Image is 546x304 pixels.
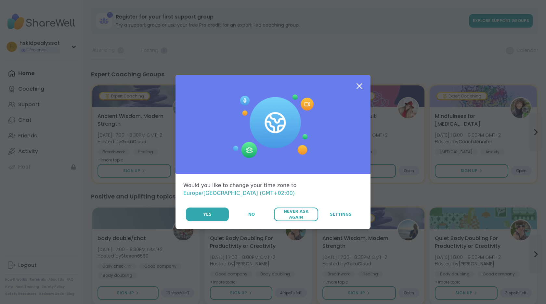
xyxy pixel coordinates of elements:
a: Settings [319,208,363,221]
span: Yes [203,211,212,217]
button: Never Ask Again [274,208,318,221]
span: Never Ask Again [277,209,315,220]
button: Yes [186,208,229,221]
img: Session Experience [232,95,314,158]
span: Europe/[GEOGRAPHIC_DATA] (GMT+02:00) [183,190,295,196]
div: Would you like to change your time zone to [183,182,363,197]
span: Settings [330,211,352,217]
span: No [248,211,255,217]
button: No [229,208,273,221]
